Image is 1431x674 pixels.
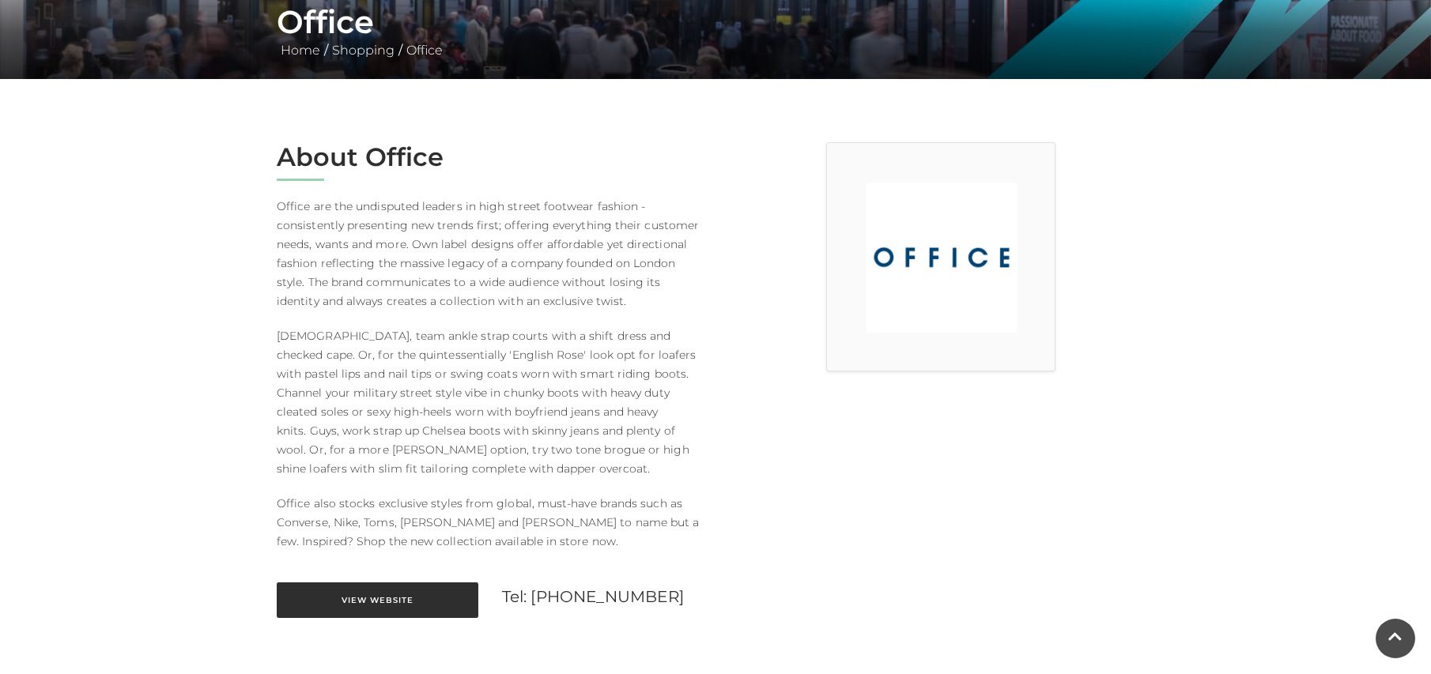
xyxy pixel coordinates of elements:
p: Office also stocks exclusive styles from global, must-have brands such as Converse, Nike, Toms, [... [277,494,704,551]
p: [DEMOGRAPHIC_DATA], team ankle strap courts with a shift dress and checked cape. Or, for the quin... [277,326,704,478]
a: Shopping [328,43,398,58]
div: / / [265,3,1166,60]
a: Home [277,43,324,58]
a: View Website [277,582,478,618]
a: Tel: [PHONE_NUMBER] [502,587,684,606]
p: Office are the undisputed leaders in high street footwear fashion - consistently presenting new t... [277,197,704,311]
h1: Office [277,3,1154,41]
a: Office [402,43,447,58]
h2: About Office [277,142,704,172]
